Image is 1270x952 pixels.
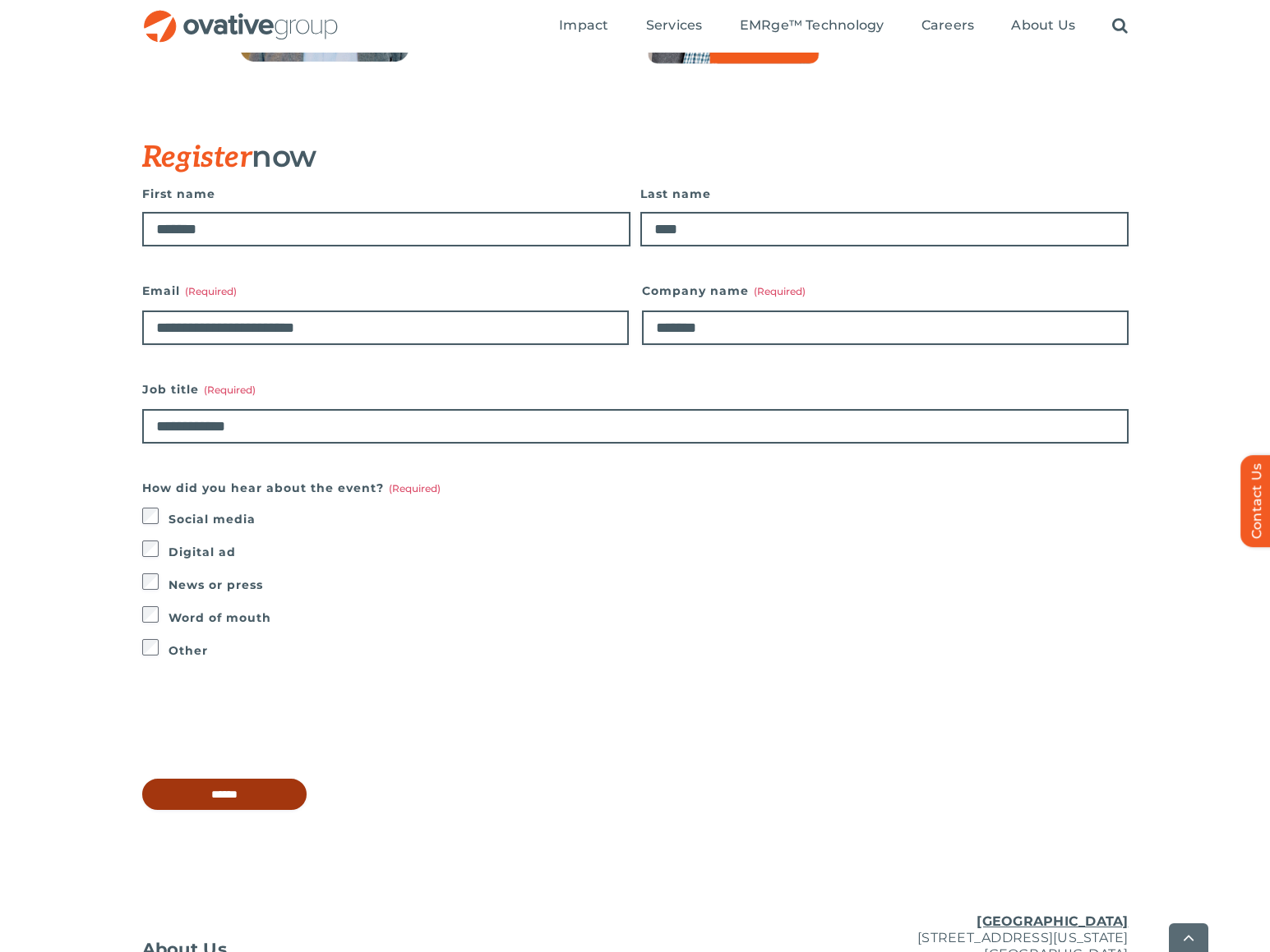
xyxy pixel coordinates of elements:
[1011,17,1075,34] span: About Us
[169,573,1129,596] label: News or press
[142,378,1129,401] label: Job title
[142,476,441,499] legend: How did you hear about the event?
[142,695,392,759] iframe: reCAPTCHA
[740,17,884,34] span: EMRge™ Technology
[646,17,703,35] a: Services
[204,384,256,396] span: (Required)
[142,279,629,302] label: Email
[142,8,339,24] a: OG_Full_horizontal_RGB
[142,182,630,205] label: First name
[559,17,608,34] span: Impact
[1112,17,1128,35] a: Search
[646,17,703,34] span: Services
[1011,17,1075,35] a: About Us
[740,17,884,35] a: EMRge™ Technology
[169,508,1129,531] label: Social media
[185,285,237,297] span: (Required)
[169,606,1129,629] label: Word of mouth
[921,17,975,35] a: Careers
[977,913,1128,929] u: [GEOGRAPHIC_DATA]
[642,279,1129,302] label: Company name
[142,140,252,176] span: Register
[559,17,608,35] a: Impact
[169,639,1129,662] label: Other
[169,540,1129,563] label: Digital ad
[640,182,1129,205] label: Last name
[754,285,806,297] span: (Required)
[389,482,441,494] span: (Required)
[921,17,975,34] span: Careers
[142,140,1046,174] h3: now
